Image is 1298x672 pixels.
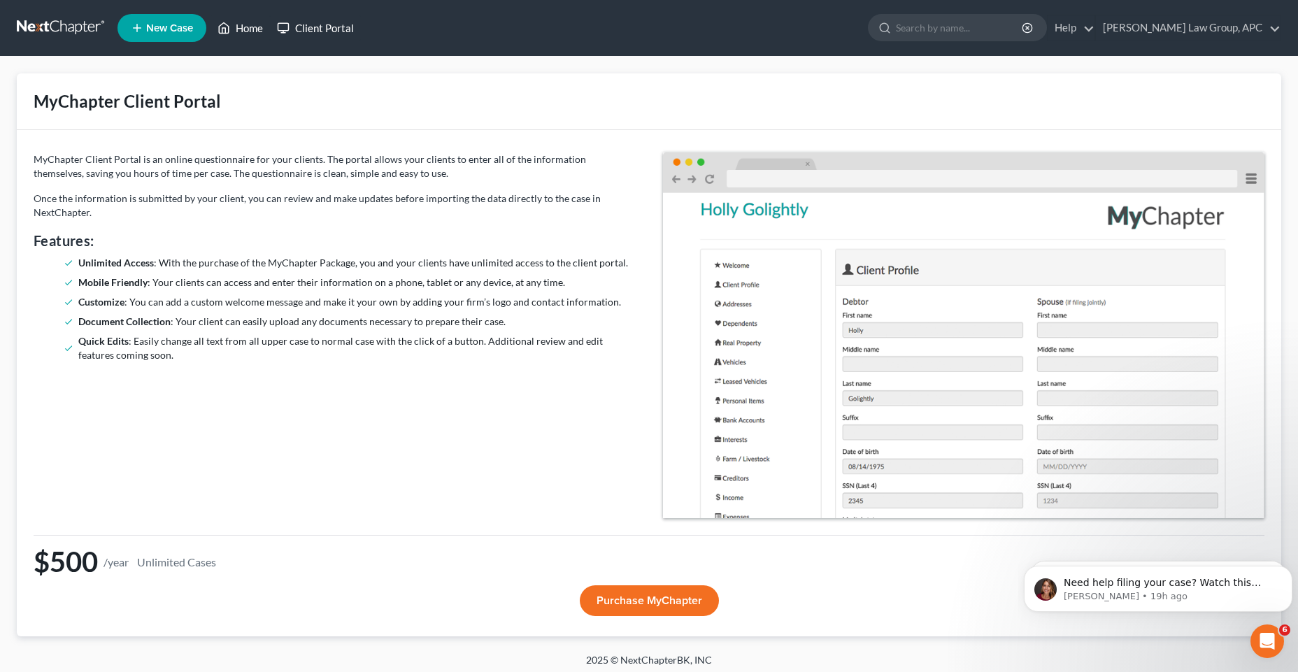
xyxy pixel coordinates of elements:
[34,192,635,220] p: Once the information is submitted by your client, you can review and make updates before importin...
[78,296,124,308] strong: Customize
[211,15,270,41] a: Home
[1048,15,1094,41] a: Help
[78,335,129,347] strong: Quick Edits
[78,315,171,327] strong: Document Collection
[1250,624,1284,658] iframe: Intercom live chat
[78,256,629,270] li: : With the purchase of the MyChapter Package, you and your clients have unlimited access to the c...
[34,90,221,113] div: MyChapter Client Portal
[1279,624,1290,636] span: 6
[34,152,635,180] p: MyChapter Client Portal is an online questionnaire for your clients. The portal allows your clien...
[896,15,1024,41] input: Search by name...
[270,15,361,41] a: Client Portal
[45,41,246,121] span: Need help filing your case? Watch this video! Still need help? Here are two articles with instruc...
[580,585,719,616] button: Purchase MyChapter
[78,276,148,288] strong: Mobile Friendly
[78,295,629,309] li: : You can add a custom welcome message and make it your own by adding your firm’s logo and contac...
[78,276,629,289] li: : Your clients can access and enter their information on a phone, tablet or any device, at any time.
[1096,15,1281,41] a: [PERSON_NAME] Law Group, APC
[663,152,1264,518] img: MyChapter Dashboard
[78,334,629,362] li: : Easily change all text from all upper case to normal case with the click of a button. Additiona...
[1018,536,1298,634] iframe: Intercom notifications message
[134,553,219,571] small: Unlimited Cases
[146,23,193,34] span: New Case
[34,231,635,250] h4: Features:
[78,257,154,269] strong: Unlimited Access
[78,315,629,329] li: : Your client can easily upload any documents necessary to prepare their case.
[34,547,1264,577] h1: $500
[104,556,129,568] small: /year
[45,54,257,66] p: Message from Katie, sent 19h ago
